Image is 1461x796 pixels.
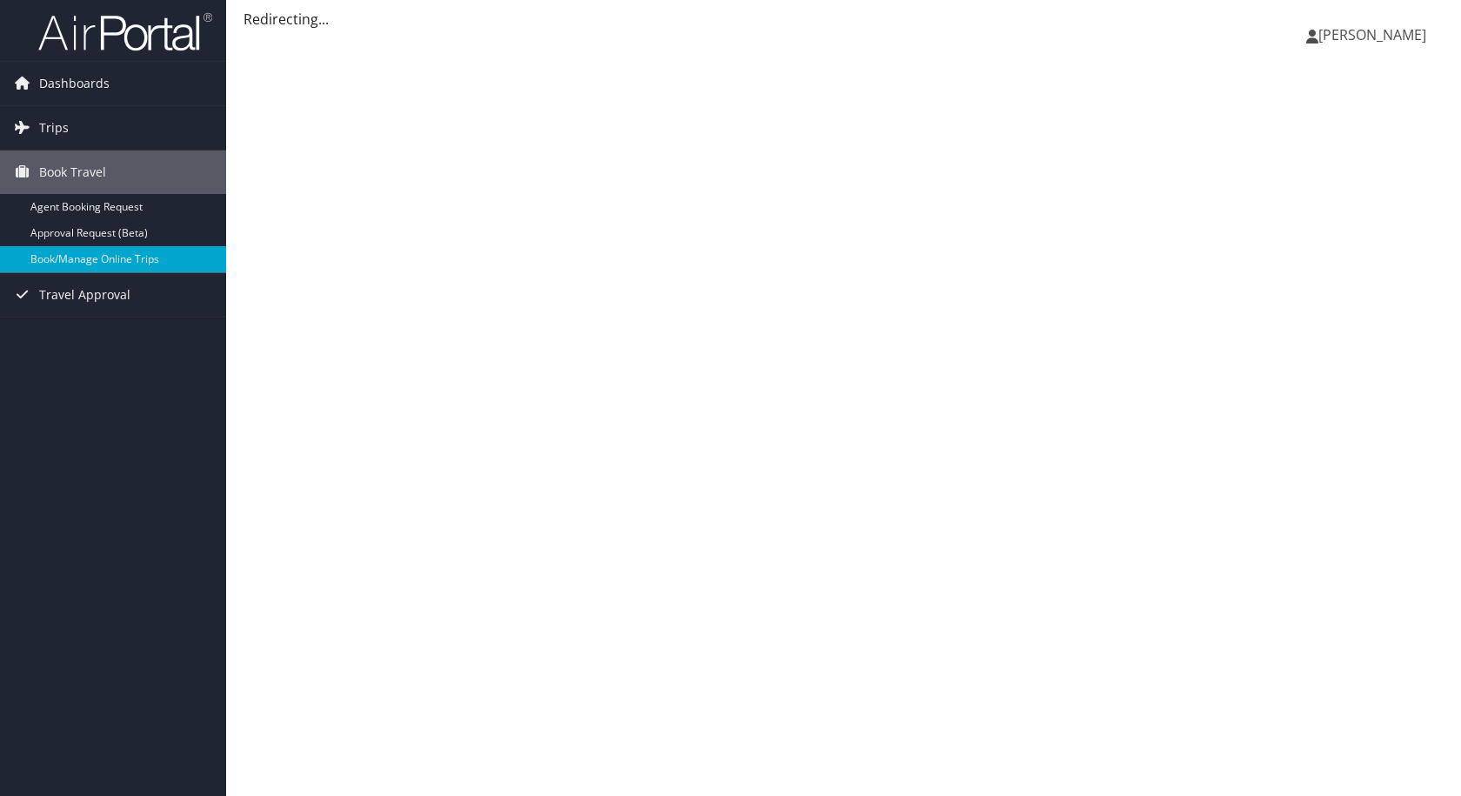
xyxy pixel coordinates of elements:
[39,273,130,317] span: Travel Approval
[39,151,106,194] span: Book Travel
[38,11,212,52] img: airportal-logo.png
[39,106,69,150] span: Trips
[243,9,1444,30] div: Redirecting...
[1306,9,1444,61] a: [PERSON_NAME]
[39,62,110,105] span: Dashboards
[1318,25,1426,44] span: [PERSON_NAME]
